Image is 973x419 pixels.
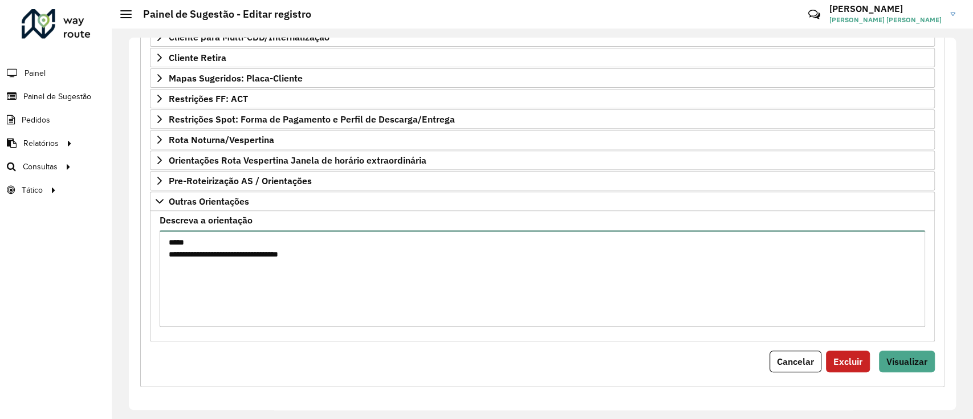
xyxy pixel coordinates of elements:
a: Cliente Retira [150,48,935,67]
a: Restrições FF: ACT [150,89,935,108]
span: Excluir [833,356,862,367]
span: Cliente Retira [169,53,226,62]
span: Painel [25,67,46,79]
h3: [PERSON_NAME] [829,3,942,14]
a: Contato Rápido [802,2,827,27]
span: Relatórios [23,137,59,149]
span: Rota Noturna/Vespertina [169,135,274,144]
span: Pre-Roteirização AS / Orientações [169,176,312,185]
span: Cancelar [777,356,814,367]
a: Outras Orientações [150,192,935,211]
span: Outras Orientações [169,197,249,206]
button: Cancelar [770,351,821,372]
span: Cliente para Multi-CDD/Internalização [169,32,329,42]
a: Orientações Rota Vespertina Janela de horário extraordinária [150,150,935,170]
button: Excluir [826,351,870,372]
span: Consultas [23,161,58,173]
a: Rota Noturna/Vespertina [150,130,935,149]
button: Visualizar [879,351,935,372]
span: Restrições Spot: Forma de Pagamento e Perfil de Descarga/Entrega [169,115,455,124]
span: Mapas Sugeridos: Placa-Cliente [169,74,303,83]
span: Pedidos [22,114,50,126]
a: Mapas Sugeridos: Placa-Cliente [150,68,935,88]
h2: Painel de Sugestão - Editar registro [132,8,311,21]
span: Visualizar [886,356,927,367]
label: Descreva a orientação [160,213,253,227]
a: Pre-Roteirização AS / Orientações [150,171,935,190]
span: Restrições FF: ACT [169,94,248,103]
a: Restrições Spot: Forma de Pagamento e Perfil de Descarga/Entrega [150,109,935,129]
span: Tático [22,184,43,196]
div: Outras Orientações [150,211,935,341]
span: [PERSON_NAME] [PERSON_NAME] [829,15,942,25]
span: Painel de Sugestão [23,91,91,103]
span: Orientações Rota Vespertina Janela de horário extraordinária [169,156,426,165]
